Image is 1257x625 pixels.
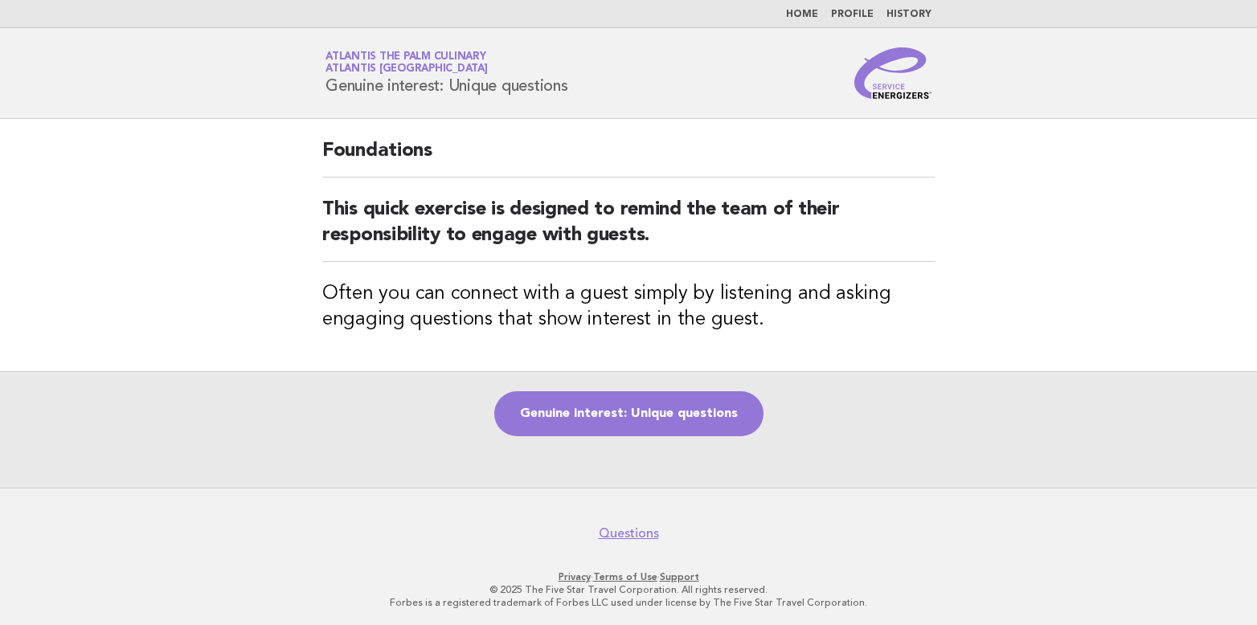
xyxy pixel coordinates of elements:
[599,525,659,541] a: Questions
[326,64,488,75] span: Atlantis [GEOGRAPHIC_DATA]
[326,51,488,74] a: Atlantis The Palm CulinaryAtlantis [GEOGRAPHIC_DATA]
[559,571,591,582] a: Privacy
[322,281,935,333] h3: Often you can connect with a guest simply by listening and asking engaging questions that show in...
[322,138,935,178] h2: Foundations
[593,571,657,582] a: Terms of Use
[854,47,931,99] img: Service Energizers
[322,197,935,262] h2: This quick exercise is designed to remind the team of their responsibility to engage with guests.
[137,570,1120,583] p: · ·
[886,10,931,19] a: History
[660,571,699,582] a: Support
[137,596,1120,609] p: Forbes is a registered trademark of Forbes LLC used under license by The Five Star Travel Corpora...
[494,391,764,436] a: Genuine interest: Unique questions
[831,10,874,19] a: Profile
[786,10,818,19] a: Home
[326,52,568,94] h1: Genuine interest: Unique questions
[137,583,1120,596] p: © 2025 The Five Star Travel Corporation. All rights reserved.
